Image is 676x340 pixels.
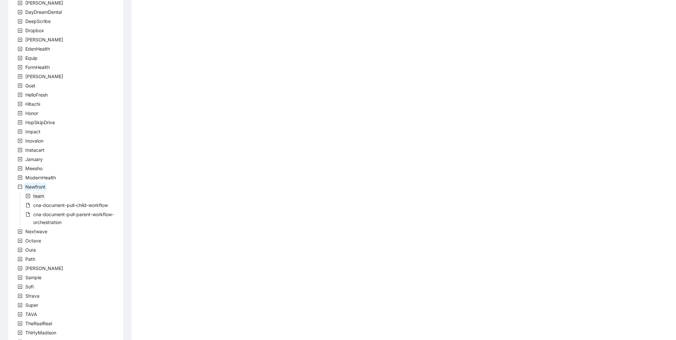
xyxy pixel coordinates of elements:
span: Strava [24,292,41,300]
span: cna-document-pull-parent-workflow-orchestration [32,211,123,226]
span: DeepScribe [25,18,51,24]
span: plus-square [18,1,22,5]
span: Strava [25,293,39,299]
span: Meesho [25,166,42,171]
span: Super [25,302,38,308]
span: Nextwave [25,229,47,234]
span: plus-square [18,111,22,116]
span: team [33,193,44,199]
span: minus-square [18,185,22,189]
span: plus-square [18,148,22,152]
span: plus-square [18,321,22,326]
span: plus-square [18,257,22,261]
span: Honor [24,109,39,117]
span: plus-square [18,93,22,97]
span: plus-square [18,284,22,289]
span: plus-square [18,129,22,134]
span: Meesho [24,165,44,172]
span: Dropbox [25,28,44,33]
span: Impact [24,128,42,136]
span: TheRealReal [24,320,53,328]
span: plus-square [18,139,22,143]
span: Inovalon [24,137,45,145]
span: DayDreamDental [24,8,63,16]
span: plus-square [18,166,22,171]
span: cna-document-pull-child-workflow [32,201,109,209]
span: Inovalon [25,138,43,144]
span: Equip [25,55,38,61]
span: ModernHealth [24,174,57,182]
span: Goat [24,82,37,90]
span: plus-square [18,312,22,317]
span: plus-square [18,294,22,298]
span: January [24,155,44,163]
span: [PERSON_NAME] [25,37,63,42]
span: team [32,192,45,200]
span: DayDreamDental [25,9,62,15]
span: plus-square [18,47,22,51]
span: Sofi [25,284,34,289]
span: HopSkipDrive [24,119,56,126]
span: Honor [25,110,38,116]
span: Earnest [24,36,64,44]
span: Rothman [24,264,64,272]
span: Octave [24,237,42,245]
span: EdenHealth [25,46,50,52]
span: plus-square [18,37,22,42]
span: Hitachi [25,101,40,107]
span: [PERSON_NAME] [25,265,63,271]
span: DeepScribe [24,17,52,25]
span: Hitachi [24,100,41,108]
span: plus-square [18,266,22,271]
span: ThirtyMadison [25,330,56,335]
span: Impact [25,129,40,134]
span: file [26,212,30,217]
span: plus-square [18,65,22,70]
span: cna-document-pull-child-workflow [33,202,108,208]
span: Oura [24,246,37,254]
span: Super [24,301,39,309]
span: plus-square [18,248,22,252]
span: EdenHealth [24,45,51,53]
span: Instacart [24,146,46,154]
span: FormHealth [25,64,50,70]
span: ThirtyMadison [24,329,58,337]
span: plus-square [18,102,22,106]
span: plus-square [26,194,30,198]
span: plus-square [18,10,22,14]
span: Sample [25,275,41,280]
span: plus-square [18,28,22,33]
span: plus-square [18,157,22,162]
span: Dropbox [24,27,45,34]
span: HelloFresh [25,92,48,98]
span: Instacart [25,147,44,153]
span: Equip [24,54,39,62]
span: plus-square [18,229,22,234]
span: TAVA [25,311,37,317]
span: Sample [24,274,43,282]
span: plus-square [18,19,22,24]
span: Path [25,256,35,262]
span: [PERSON_NAME] [25,74,63,79]
span: Nextwave [24,228,49,236]
span: cna-document-pull-parent-workflow-orchestration [33,212,114,225]
span: TheRealReal [25,321,52,326]
span: plus-square [18,56,22,60]
span: HopSkipDrive [25,120,55,125]
span: plus-square [18,83,22,88]
span: plus-square [18,330,22,335]
span: Octave [25,238,41,243]
span: file [26,203,30,208]
span: Path [24,255,37,263]
span: ModernHealth [25,175,56,180]
span: January [25,156,43,162]
span: Newfront [25,184,45,190]
span: TAVA [24,310,38,318]
span: plus-square [18,120,22,125]
span: Garner [24,73,64,80]
span: Newfront [24,183,47,191]
span: plus-square [18,74,22,79]
span: plus-square [18,175,22,180]
span: plus-square [18,303,22,307]
span: HelloFresh [24,91,49,99]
